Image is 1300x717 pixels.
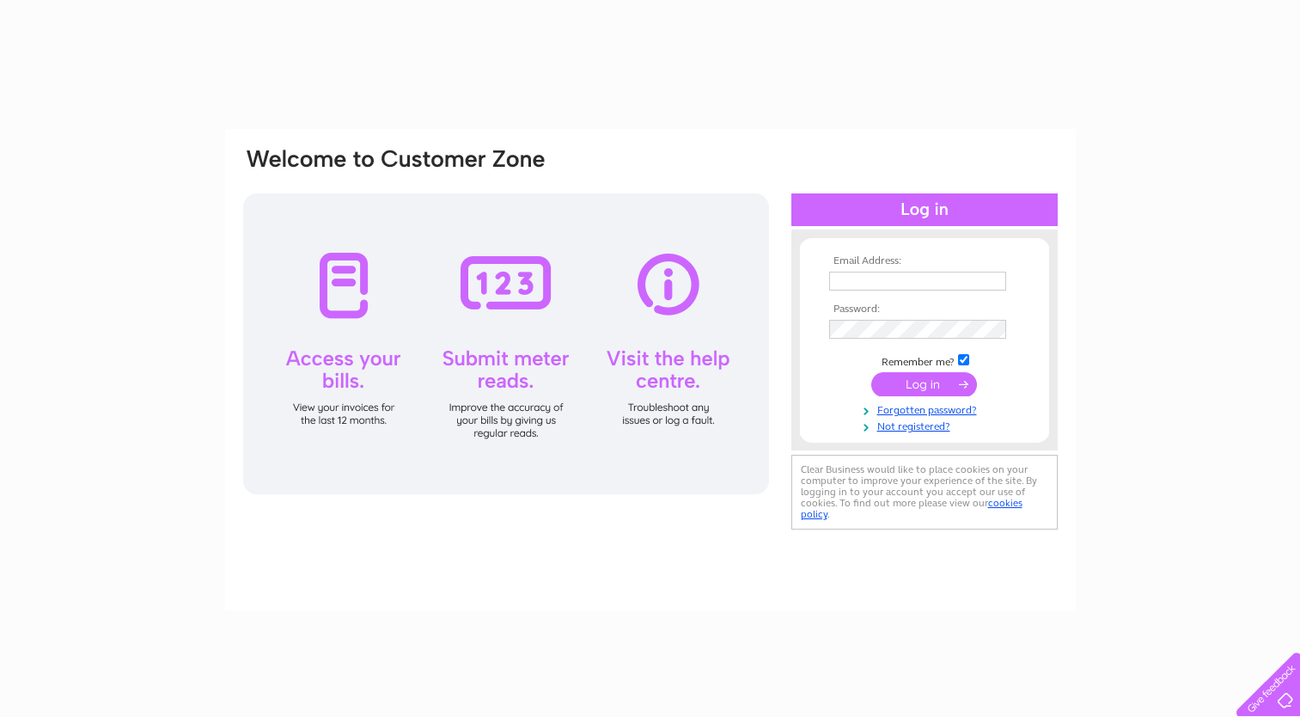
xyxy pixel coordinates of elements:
div: Clear Business would like to place cookies on your computer to improve your experience of the sit... [791,455,1058,530]
input: Submit [871,372,977,396]
th: Email Address: [825,255,1024,267]
td: Remember me? [825,352,1024,369]
a: Forgotten password? [829,401,1024,417]
a: cookies policy [801,497,1022,520]
th: Password: [825,303,1024,316]
a: Not registered? [829,417,1024,433]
